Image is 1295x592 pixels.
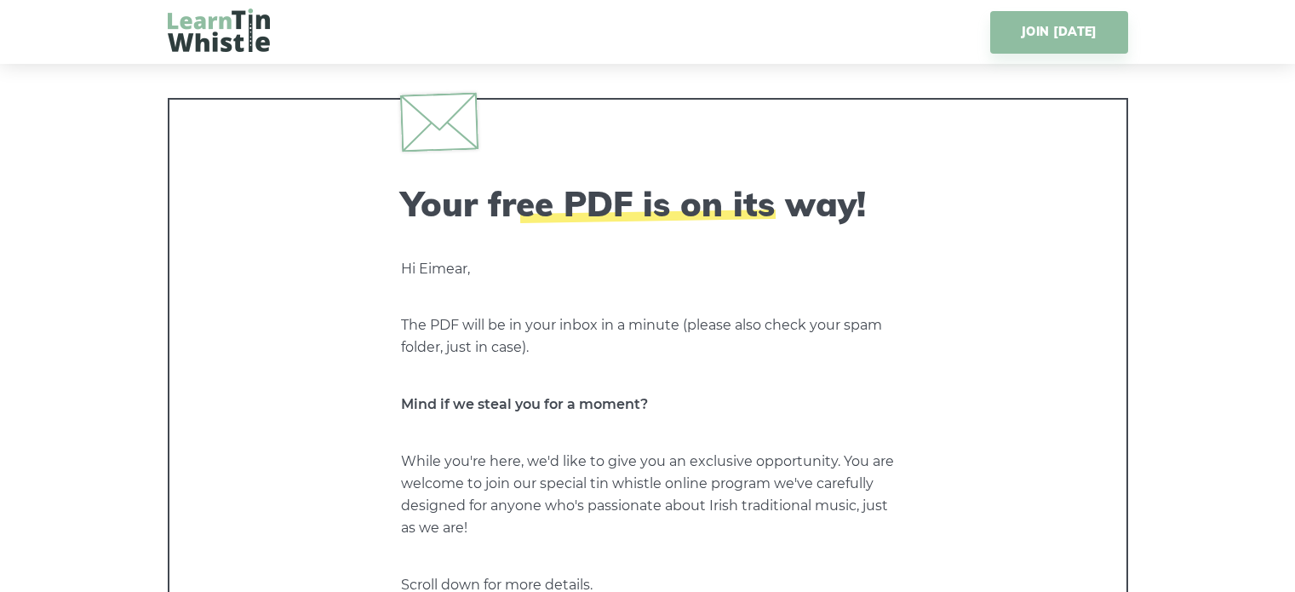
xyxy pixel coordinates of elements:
[990,11,1127,54] a: JOIN [DATE]
[401,258,895,280] p: Hi Eimear,
[401,183,895,224] h2: Your free PDF is on its way!
[401,314,895,359] p: The PDF will be in your inbox in a minute (please also check your spam folder, just in case).
[401,396,648,412] strong: Mind if we steal you for a moment?
[168,9,270,52] img: LearnTinWhistle.com
[401,451,895,539] p: While you're here, we'd like to give you an exclusive opportunity. You are welcome to join our sp...
[399,92,478,152] img: envelope.svg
